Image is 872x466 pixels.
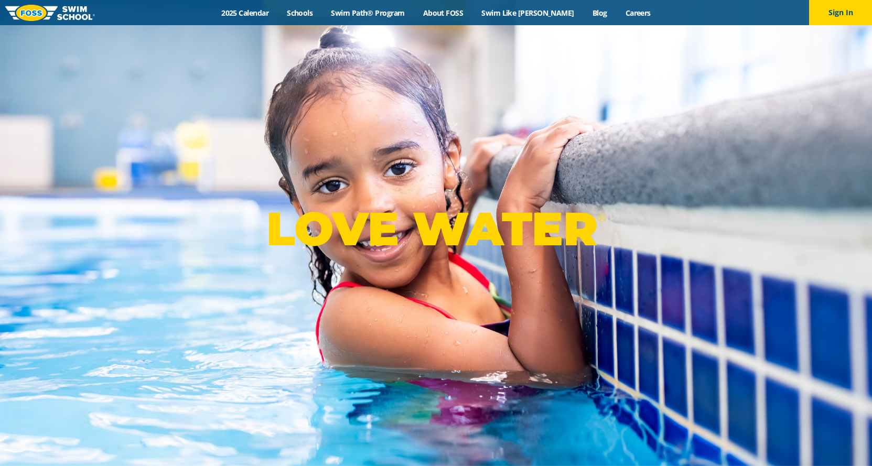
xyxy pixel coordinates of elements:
a: Swim Like [PERSON_NAME] [472,8,584,18]
sup: ® [597,211,606,224]
a: 2025 Calendar [212,8,278,18]
a: Swim Path® Program [322,8,414,18]
a: Blog [583,8,616,18]
a: Schools [278,8,322,18]
a: Careers [616,8,660,18]
img: FOSS Swim School Logo [5,5,95,21]
a: About FOSS [414,8,472,18]
p: LOVE WATER [266,201,606,257]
